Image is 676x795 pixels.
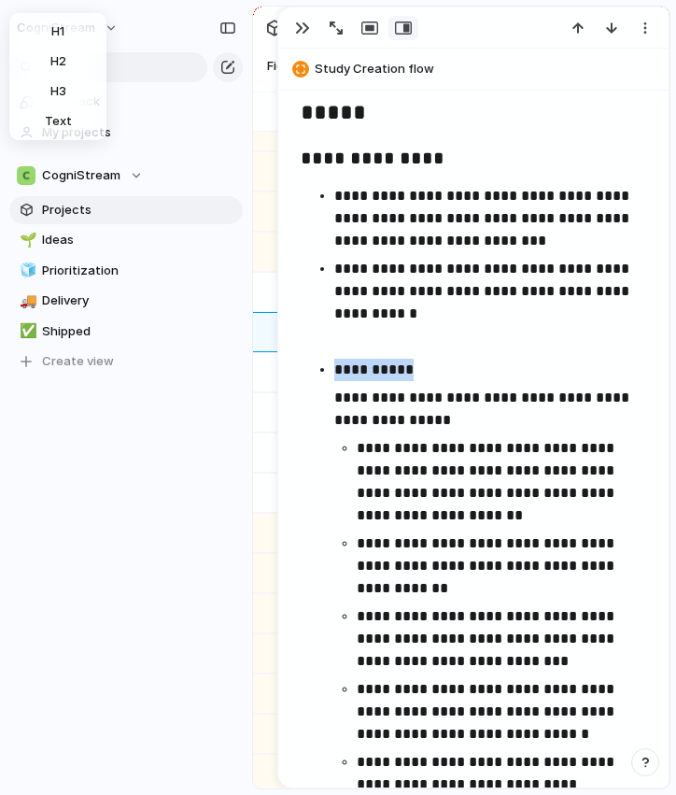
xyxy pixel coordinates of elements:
[13,47,103,77] button: H2
[13,77,103,106] button: H3
[50,52,66,71] span: H2
[51,22,64,41] span: H1
[13,106,103,136] button: Text
[13,17,103,47] button: H1
[45,112,72,131] span: Text
[50,82,66,101] span: H3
